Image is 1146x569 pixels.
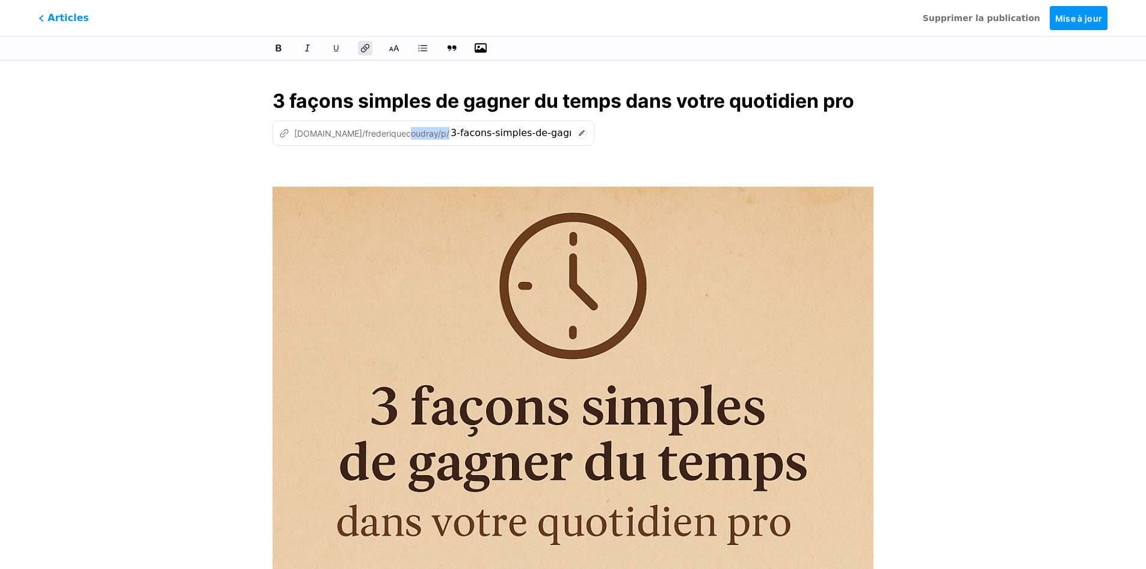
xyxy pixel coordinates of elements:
font: Mise à jour [1055,13,1103,23]
span: Articles [39,11,89,25]
font: [DOMAIN_NAME]/frederiquecoudray/p/ [294,128,449,138]
font: Supprimer la publication [923,13,1040,23]
button: Supprimer la publication [923,6,1040,30]
font: Articles [48,12,89,23]
input: Titre [273,87,873,116]
button: Mise à jour [1050,6,1107,30]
